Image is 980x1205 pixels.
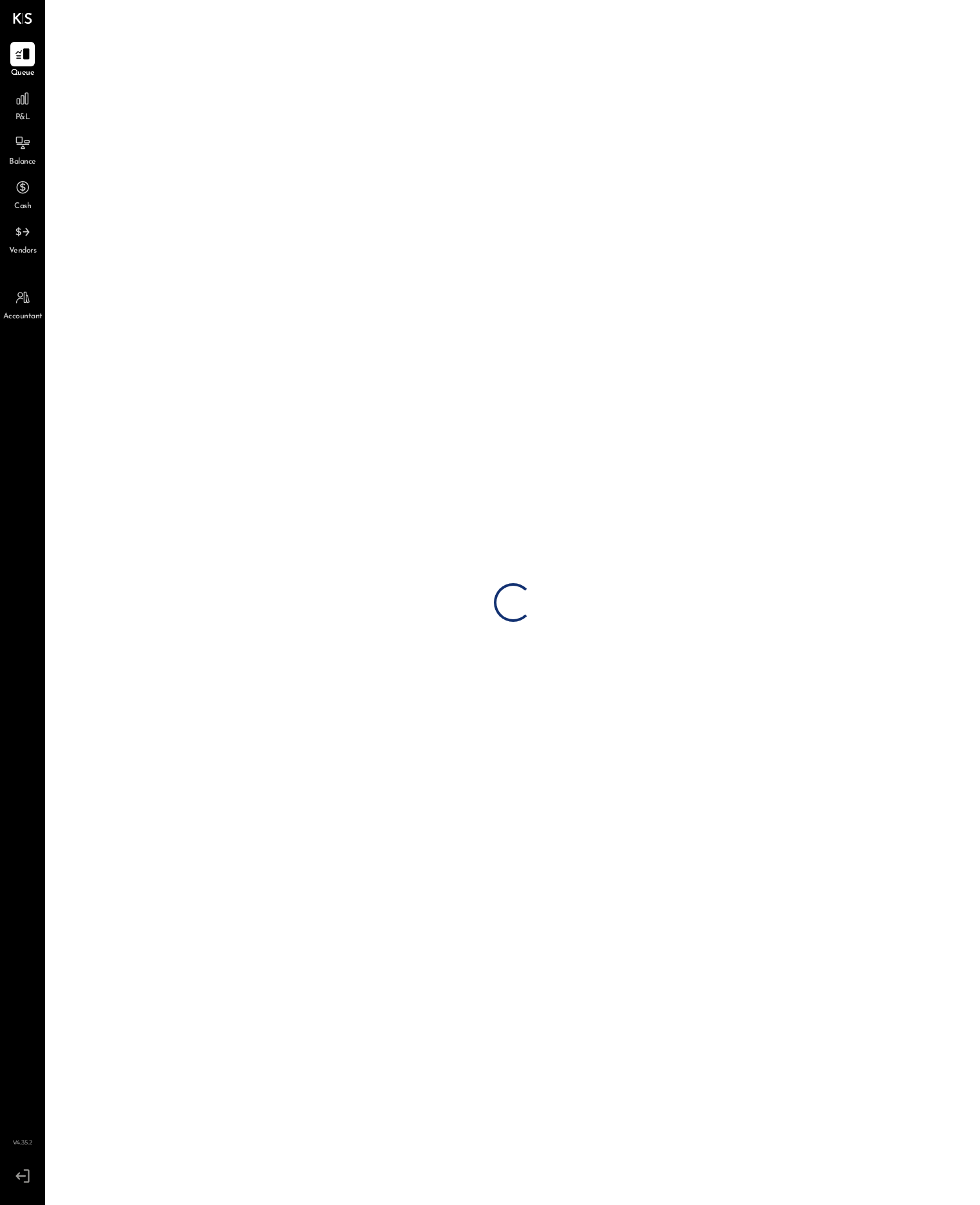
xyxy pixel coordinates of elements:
span: Accountant [3,311,43,323]
a: P&L [1,86,44,124]
span: Balance [9,157,36,168]
a: Accountant [1,285,44,323]
a: Cash [1,175,44,213]
a: Vendors [1,220,44,257]
a: Queue [1,42,44,79]
span: Cash [14,201,31,213]
span: Queue [11,68,35,79]
span: P&L [15,112,30,124]
span: Vendors [9,246,37,257]
a: Balance [1,131,44,168]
